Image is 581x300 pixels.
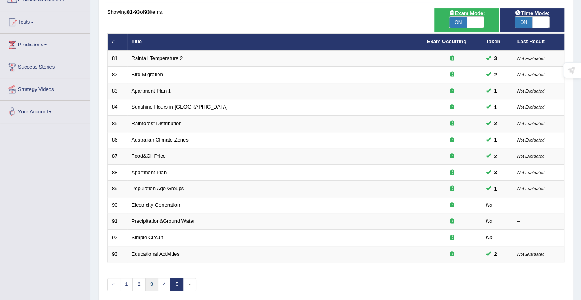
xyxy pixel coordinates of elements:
[0,101,90,120] a: Your Account
[108,132,127,148] td: 86
[427,218,477,225] div: Exam occurring question
[132,120,182,126] a: Rainforest Distribution
[108,229,127,246] td: 92
[427,136,477,144] div: Exam occurring question
[517,170,544,175] small: Not Evaluated
[107,278,120,291] a: «
[427,120,477,127] div: Exam occurring question
[427,251,477,258] div: Exam occurring question
[132,251,180,257] a: Educational Activities
[517,105,544,109] small: Not Evaluated
[445,9,488,17] span: Exam Mode:
[427,71,477,78] div: Exam occurring question
[108,67,127,83] td: 82
[108,148,127,165] td: 87
[108,116,127,132] td: 85
[132,137,189,143] a: Australian Climate Zones
[434,8,499,32] div: Show exams occurring in exams
[491,71,500,79] span: You can still take this question
[517,72,544,77] small: Not Evaluated
[108,181,127,197] td: 89
[491,168,500,176] span: You can still take this question
[427,153,477,160] div: Exam occurring question
[491,185,500,193] span: You can still take this question
[513,34,564,50] th: Last Result
[108,99,127,116] td: 84
[512,9,553,17] span: Time Mode:
[486,218,493,224] em: No
[108,34,127,50] th: #
[482,34,513,50] th: Taken
[108,213,127,230] td: 91
[517,186,544,191] small: Not Evaluated
[515,17,532,28] span: ON
[517,218,560,225] div: –
[107,8,564,16] div: Showing of items.
[517,154,544,158] small: Not Evaluated
[132,185,184,191] a: Population Age Groups
[427,234,477,242] div: Exam occurring question
[132,55,183,61] a: Rainfall Temperature 2
[491,103,500,111] span: You can still take this question
[183,278,196,291] span: »
[132,202,180,208] a: Electricity Generation
[427,55,477,62] div: Exam occurring question
[127,34,423,50] th: Title
[108,197,127,213] td: 90
[517,138,544,142] small: Not Evaluated
[491,87,500,95] span: You can still take this question
[491,136,500,144] span: You can still take this question
[0,34,90,53] a: Predictions
[132,71,163,77] a: Bird Migration
[491,152,500,160] span: You can still take this question
[486,202,493,208] em: No
[427,38,466,44] a: Exam Occurring
[0,78,90,98] a: Strategy Videos
[517,89,544,93] small: Not Evaluated
[108,83,127,99] td: 83
[132,88,171,94] a: Apartment Plan 1
[517,234,560,242] div: –
[517,56,544,61] small: Not Evaluated
[491,54,500,62] span: You can still take this question
[120,278,133,291] a: 1
[108,164,127,181] td: 88
[158,278,171,291] a: 4
[170,278,183,291] a: 5
[449,17,467,28] span: ON
[127,9,140,15] b: 81-93
[427,104,477,111] div: Exam occurring question
[0,56,90,76] a: Success Stories
[144,9,150,15] b: 93
[427,202,477,209] div: Exam occurring question
[486,235,493,240] em: No
[0,11,90,31] a: Tests
[145,278,158,291] a: 3
[491,250,500,258] span: You can still take this question
[517,252,544,256] small: Not Evaluated
[132,278,145,291] a: 2
[427,87,477,95] div: Exam occurring question
[132,104,228,110] a: Sunshine Hours in [GEOGRAPHIC_DATA]
[132,235,163,240] a: Simple Circuit
[517,121,544,126] small: Not Evaluated
[517,202,560,209] div: –
[491,119,500,127] span: You can still take this question
[132,169,167,175] a: Apartment Plan
[132,218,195,224] a: Precipitation&Ground Water
[427,169,477,176] div: Exam occurring question
[427,185,477,193] div: Exam occurring question
[108,246,127,262] td: 93
[108,50,127,67] td: 81
[132,153,166,159] a: Food&Oil Price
